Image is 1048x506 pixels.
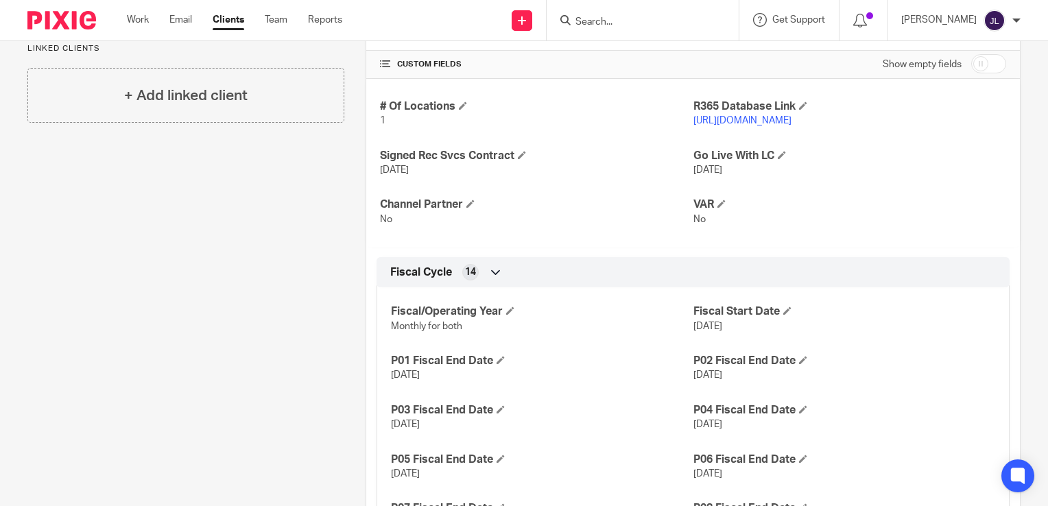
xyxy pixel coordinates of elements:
[465,265,476,279] span: 14
[693,149,1006,163] h4: Go Live With LC
[124,85,248,106] h4: + Add linked client
[693,304,995,319] h4: Fiscal Start Date
[380,59,693,70] h4: CUSTOM FIELDS
[213,13,244,27] a: Clients
[380,149,693,163] h4: Signed Rec Svcs Contract
[693,116,791,125] a: [URL][DOMAIN_NAME]
[693,370,722,380] span: [DATE]
[883,58,962,71] label: Show empty fields
[901,13,977,27] p: [PERSON_NAME]
[574,16,698,29] input: Search
[265,13,287,27] a: Team
[693,322,722,331] span: [DATE]
[693,197,1006,212] h4: VAR
[391,403,693,418] h4: P03 Fiscal End Date
[169,13,192,27] a: Email
[380,215,392,224] span: No
[391,370,420,380] span: [DATE]
[693,469,722,479] span: [DATE]
[693,420,722,429] span: [DATE]
[391,354,693,368] h4: P01 Fiscal End Date
[27,11,96,29] img: Pixie
[380,116,385,125] span: 1
[391,453,693,467] h4: P05 Fiscal End Date
[693,165,722,175] span: [DATE]
[391,304,693,319] h4: Fiscal/Operating Year
[772,15,825,25] span: Get Support
[380,165,409,175] span: [DATE]
[391,420,420,429] span: [DATE]
[391,469,420,479] span: [DATE]
[380,197,693,212] h4: Channel Partner
[308,13,342,27] a: Reports
[693,215,706,224] span: No
[380,99,693,114] h4: # Of Locations
[693,99,1006,114] h4: R365 Database Link
[27,43,344,54] p: Linked clients
[390,265,452,280] span: Fiscal Cycle
[693,354,995,368] h4: P02 Fiscal End Date
[127,13,149,27] a: Work
[693,453,995,467] h4: P06 Fiscal End Date
[984,10,1005,32] img: svg%3E
[391,322,462,331] span: Monthly for both
[693,403,995,418] h4: P04 Fiscal End Date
